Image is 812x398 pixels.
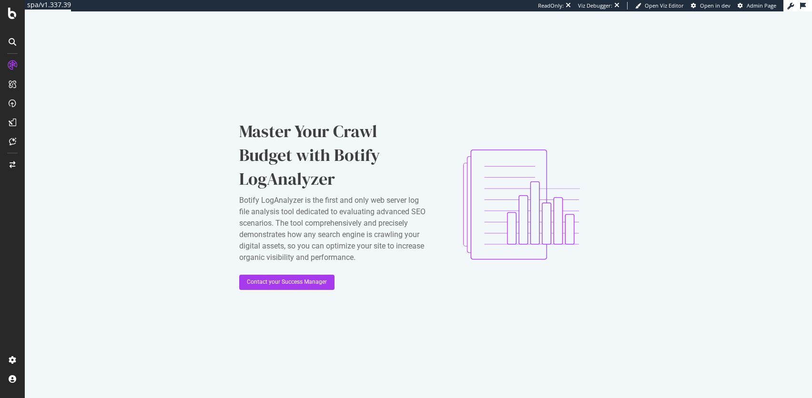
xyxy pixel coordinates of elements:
div: Botify LogAnalyzer is the first and only web server log file analysis tool dedicated to evaluatin... [239,195,430,263]
a: Open Viz Editor [635,2,684,10]
div: Master Your Crawl Budget with Botify LogAnalyzer [239,119,430,191]
button: Contact your Success Manager [239,275,335,290]
span: Open Viz Editor [645,2,684,9]
span: Open in dev [700,2,731,9]
a: Open in dev [691,2,731,10]
div: Contact your Success Manager [247,278,327,286]
div: ReadOnly: [538,2,564,10]
div: Viz Debugger: [578,2,612,10]
img: ClxWCziB.png [445,129,598,281]
span: Admin Page [747,2,776,9]
a: Admin Page [738,2,776,10]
